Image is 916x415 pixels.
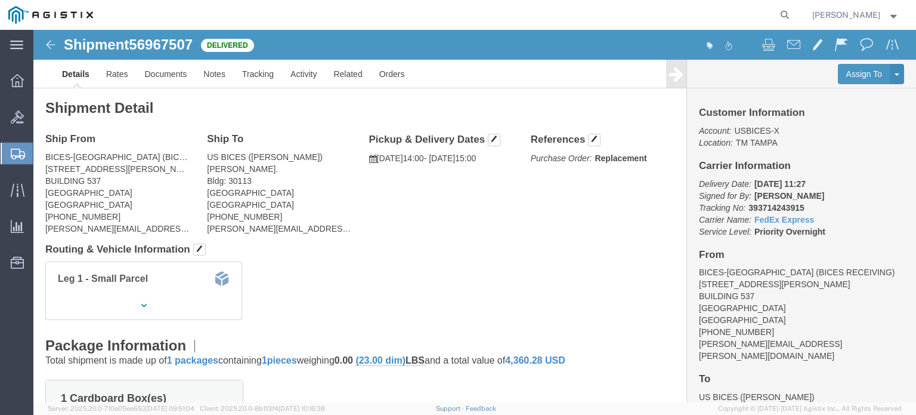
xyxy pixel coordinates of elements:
[146,405,194,412] span: [DATE] 09:51:04
[48,405,194,412] span: Server: 2025.20.0-710e05ee653
[812,8,880,21] span: Trent Grant
[718,404,902,414] span: Copyright © [DATE]-[DATE] Agistix Inc., All Rights Reserved
[278,405,325,412] span: [DATE] 10:16:38
[466,405,496,412] a: Feedback
[33,30,916,402] iframe: FS Legacy Container
[8,6,93,24] img: logo
[812,8,900,22] button: [PERSON_NAME]
[200,405,325,412] span: Client: 2025.20.0-8b113f4
[436,405,466,412] a: Support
